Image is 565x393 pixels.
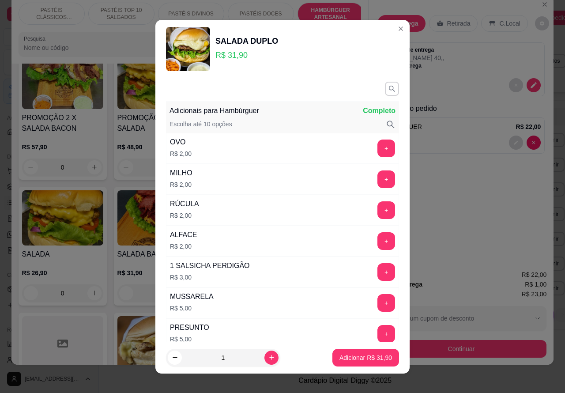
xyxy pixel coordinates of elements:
[377,294,395,312] button: add
[170,180,192,189] p: R$ 2,00
[170,149,192,158] p: R$ 2,00
[377,140,395,157] button: add
[394,22,408,36] button: Close
[166,27,210,71] img: product-image
[170,199,199,209] div: RÚCULA
[363,106,395,116] p: Completo
[170,273,250,282] p: R$ 3,00
[339,353,392,362] p: Adicionar R$ 31,90
[215,49,278,61] p: R$ 31,90
[169,106,259,116] p: Adicionais para Hambúrguer
[168,351,182,365] button: decrease-product-quantity
[170,242,197,251] p: R$ 2,00
[170,304,214,313] p: R$ 5,00
[170,261,250,271] div: 1 SALSICHA PERDIGÃO
[215,35,278,47] div: SALADA DUPLO
[377,170,395,188] button: add
[170,322,209,333] div: PRESUNTO
[377,325,395,343] button: add
[169,120,232,129] p: Escolha até 10 opções
[377,232,395,250] button: add
[170,335,209,344] p: R$ 5,00
[170,291,214,302] div: MUSSARELA
[170,168,192,178] div: MILHO
[170,137,192,147] div: OVO
[377,201,395,219] button: add
[170,211,199,220] p: R$ 2,00
[332,349,399,367] button: Adicionar R$ 31,90
[377,263,395,281] button: add
[170,230,197,240] div: ALFACE
[264,351,279,365] button: increase-product-quantity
